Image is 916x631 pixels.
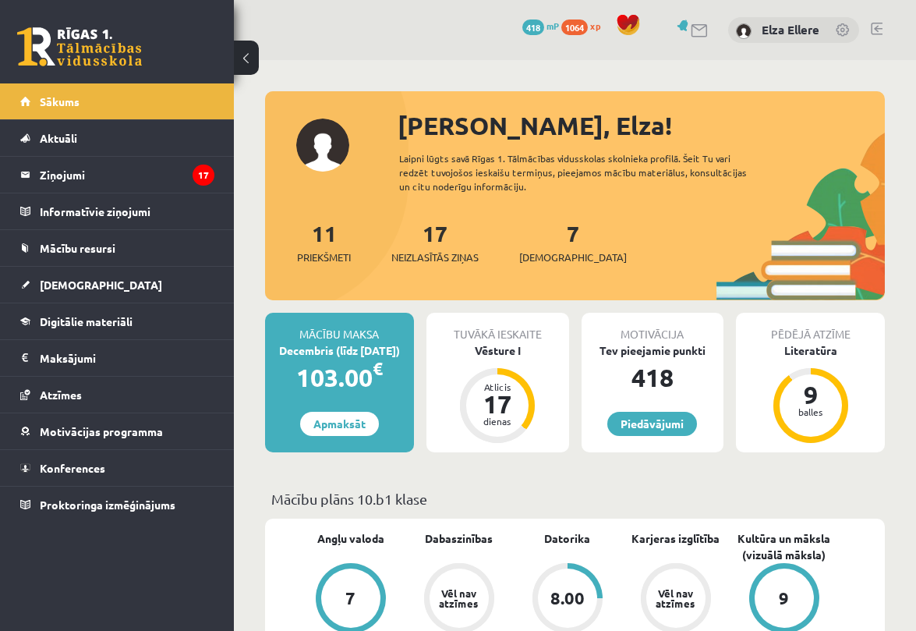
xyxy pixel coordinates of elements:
[582,313,724,342] div: Motivācija
[300,412,379,436] a: Apmaksāt
[391,219,479,265] a: 17Neizlasītās ziņas
[265,342,414,359] div: Decembris (līdz [DATE])
[590,19,600,32] span: xp
[399,151,771,193] div: Laipni lūgts savā Rīgas 1. Tālmācības vidusskolas skolnieka profilā. Šeit Tu vari redzēt tuvojošo...
[546,19,559,32] span: mP
[40,241,115,255] span: Mācību resursi
[474,392,521,417] div: 17
[20,120,214,156] a: Aktuāli
[519,219,627,265] a: 7[DEMOGRAPHIC_DATA]
[425,530,493,547] a: Dabaszinības
[17,27,142,66] a: Rīgas 1. Tālmācības vidusskola
[607,412,697,436] a: Piedāvājumi
[631,530,720,547] a: Karjeras izglītība
[20,450,214,486] a: Konferences
[398,107,885,144] div: [PERSON_NAME], Elza!
[391,250,479,265] span: Neizlasītās ziņas
[40,94,80,108] span: Sākums
[426,342,569,445] a: Vēsture I Atlicis 17 dienas
[271,488,879,509] p: Mācību plāns 10.b1 klase
[20,340,214,376] a: Maksājumi
[265,313,414,342] div: Mācību maksa
[345,590,355,607] div: 7
[40,314,133,328] span: Digitālie materiāli
[787,382,834,407] div: 9
[736,23,752,39] img: Elza Ellere
[317,530,384,547] a: Angļu valoda
[736,342,885,445] a: Literatūra 9 balles
[20,267,214,303] a: [DEMOGRAPHIC_DATA]
[736,313,885,342] div: Pēdējā atzīme
[654,588,698,608] div: Vēl nav atzīmes
[40,193,214,229] legend: Informatīvie ziņojumi
[20,487,214,523] a: Proktoringa izmēģinājums
[437,588,481,608] div: Vēl nav atzīmes
[193,165,214,186] i: 17
[544,530,590,547] a: Datorika
[40,461,105,475] span: Konferences
[762,22,819,37] a: Elza Ellere
[550,590,585,607] div: 8.00
[40,157,214,193] legend: Ziņojumi
[373,357,383,380] span: €
[265,359,414,396] div: 103.00
[426,313,569,342] div: Tuvākā ieskaite
[519,250,627,265] span: [DEMOGRAPHIC_DATA]
[20,230,214,266] a: Mācību resursi
[40,388,82,402] span: Atzīmes
[779,590,789,607] div: 9
[20,193,214,229] a: Informatīvie ziņojumi
[40,278,162,292] span: [DEMOGRAPHIC_DATA]
[582,342,724,359] div: Tev pieejamie punkti
[20,83,214,119] a: Sākums
[20,413,214,449] a: Motivācijas programma
[20,157,214,193] a: Ziņojumi17
[561,19,608,32] a: 1064 xp
[40,340,214,376] legend: Maksājumi
[474,417,521,426] div: dienas
[297,250,351,265] span: Priekšmeti
[787,407,834,417] div: balles
[426,342,569,359] div: Vēsture I
[40,498,175,512] span: Proktoringa izmēģinājums
[730,530,838,563] a: Kultūra un māksla (vizuālā māksla)
[582,359,724,396] div: 418
[40,131,77,145] span: Aktuāli
[297,219,351,265] a: 11Priekšmeti
[474,382,521,392] div: Atlicis
[561,19,588,35] span: 1064
[522,19,559,32] a: 418 mP
[522,19,544,35] span: 418
[736,342,885,359] div: Literatūra
[20,377,214,413] a: Atzīmes
[20,303,214,339] a: Digitālie materiāli
[40,424,163,438] span: Motivācijas programma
